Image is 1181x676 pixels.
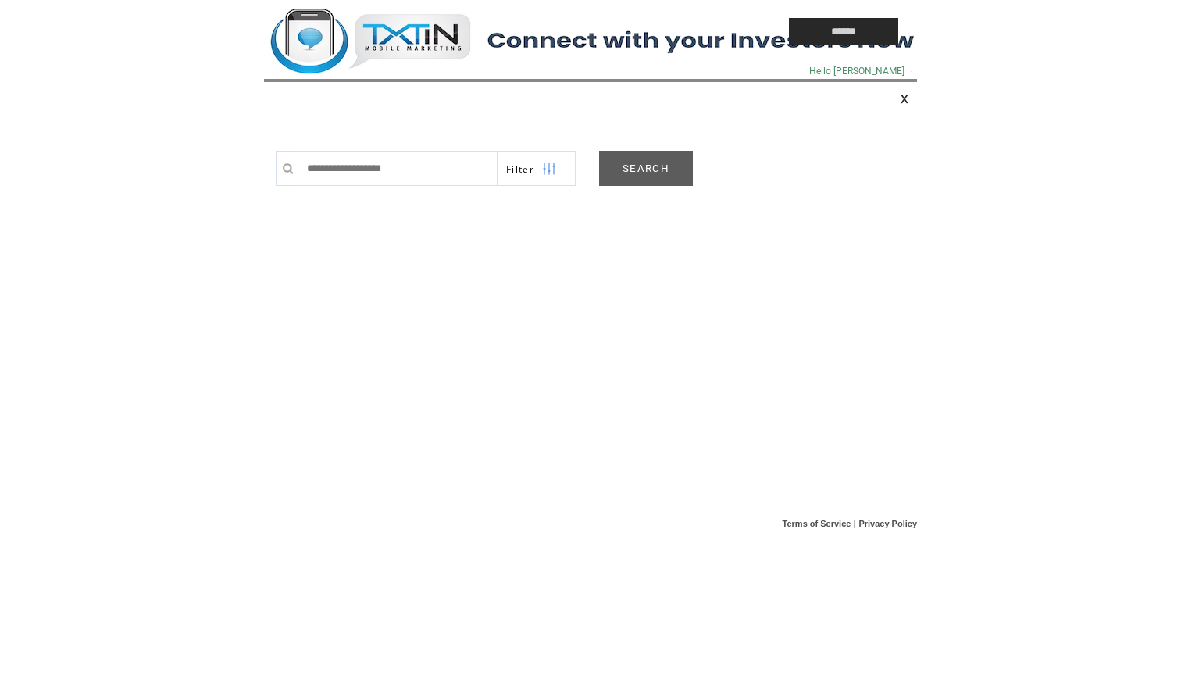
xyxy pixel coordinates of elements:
span: Hello [PERSON_NAME] [809,66,904,77]
a: SEARCH [599,151,693,186]
a: Filter [498,151,576,186]
span: | [854,519,856,528]
img: filters.png [542,152,556,187]
a: Privacy Policy [858,519,917,528]
span: Show filters [506,163,534,176]
a: Terms of Service [783,519,851,528]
